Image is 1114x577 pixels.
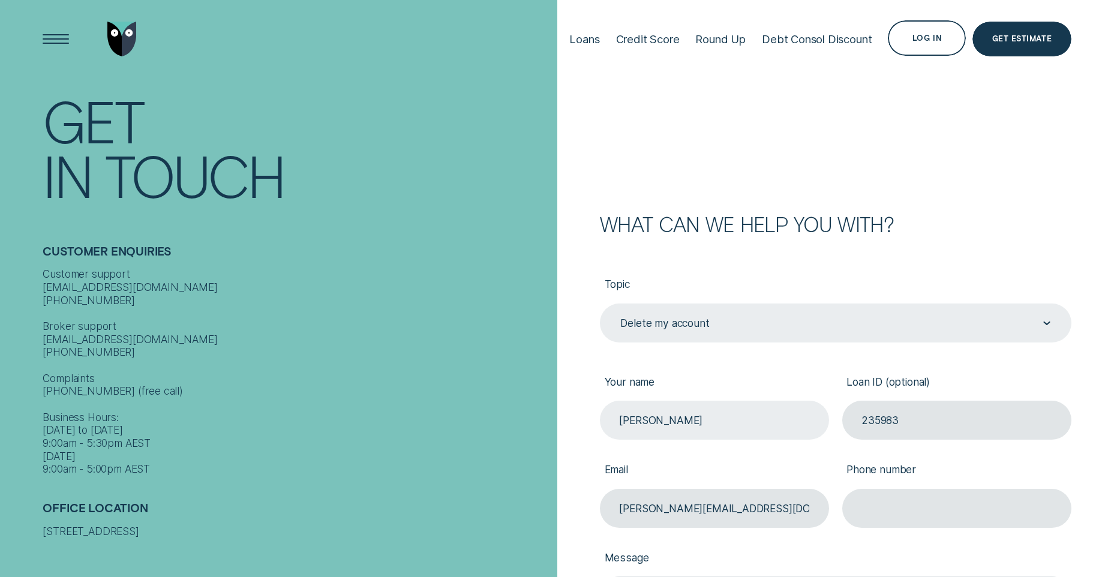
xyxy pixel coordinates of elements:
[569,32,599,46] div: Loans
[600,268,1071,303] label: Topic
[105,148,284,203] div: Touch
[43,501,550,525] h2: Office Location
[888,20,966,55] button: Log in
[600,365,829,401] label: Your name
[43,268,550,476] div: Customer support [EMAIL_ADDRESS][DOMAIN_NAME] [PHONE_NUMBER] Broker support [EMAIL_ADDRESS][DOMAI...
[43,525,550,538] div: [STREET_ADDRESS]
[38,22,73,56] button: Open Menu
[600,453,829,489] label: Email
[620,317,709,330] div: Delete my account
[842,453,1071,489] label: Phone number
[107,22,137,56] img: Wisr
[972,22,1071,56] a: Get Estimate
[695,32,746,46] div: Round Up
[762,32,872,46] div: Debt Consol Discount
[43,94,550,202] h1: Get In Touch
[43,94,143,148] div: Get
[616,32,680,46] div: Credit Score
[600,214,1071,233] h2: What can we help you with?
[842,365,1071,401] label: Loan ID (optional)
[43,245,550,268] h2: Customer Enquiries
[600,540,1071,576] label: Message
[43,148,91,203] div: In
